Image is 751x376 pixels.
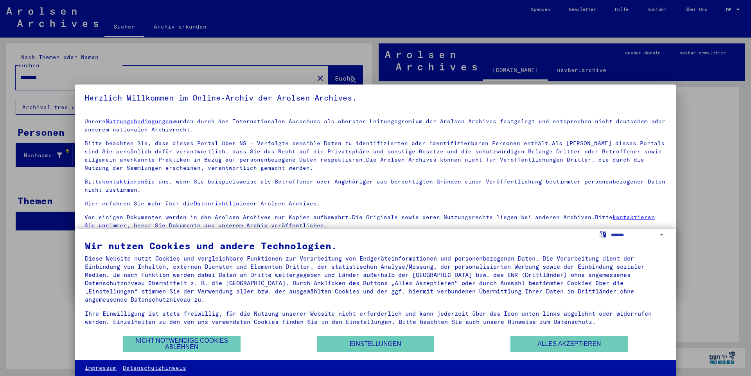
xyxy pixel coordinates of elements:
a: Nutzungsbedingungen [106,118,172,125]
p: Hier erfahren Sie mehr über die der Arolsen Archives. [84,200,667,208]
label: Sprache auswählen [599,230,607,238]
button: Einstellungen [317,336,434,352]
select: Sprache auswählen [611,229,666,241]
div: Wir nutzen Cookies und andere Technologien. [85,241,666,250]
button: Alles akzeptieren [510,336,628,352]
a: Impressum [85,364,117,372]
button: Nicht notwendige Cookies ablehnen [123,336,241,352]
a: kontaktieren [102,178,144,185]
a: Datenrichtlinie [194,200,246,207]
div: Ihre Einwilligung ist stets freiwillig, für die Nutzung unserer Website nicht erforderlich und ka... [85,309,666,326]
p: Unsere wurden durch den Internationalen Ausschuss als oberstes Leitungsgremium der Arolsen Archiv... [84,117,667,134]
p: Bitte Sie uns, wenn Sie beispielsweise als Betroffener oder Angehöriger aus berechtigten Gründen ... [84,178,667,194]
p: Bitte beachten Sie, dass dieses Portal über NS - Verfolgte sensible Daten zu identifizierten oder... [84,139,667,172]
h5: Herzlich Willkommen im Online-Archiv der Arolsen Archives. [84,92,667,104]
div: Diese Website nutzt Cookies und vergleichbare Funktionen zur Verarbeitung von Endgeräteinformatio... [85,254,666,304]
p: Von einigen Dokumenten werden in den Arolsen Archives nur Kopien aufbewahrt.Die Originale sowie d... [84,213,667,230]
a: Datenschutzhinweis [123,364,186,372]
